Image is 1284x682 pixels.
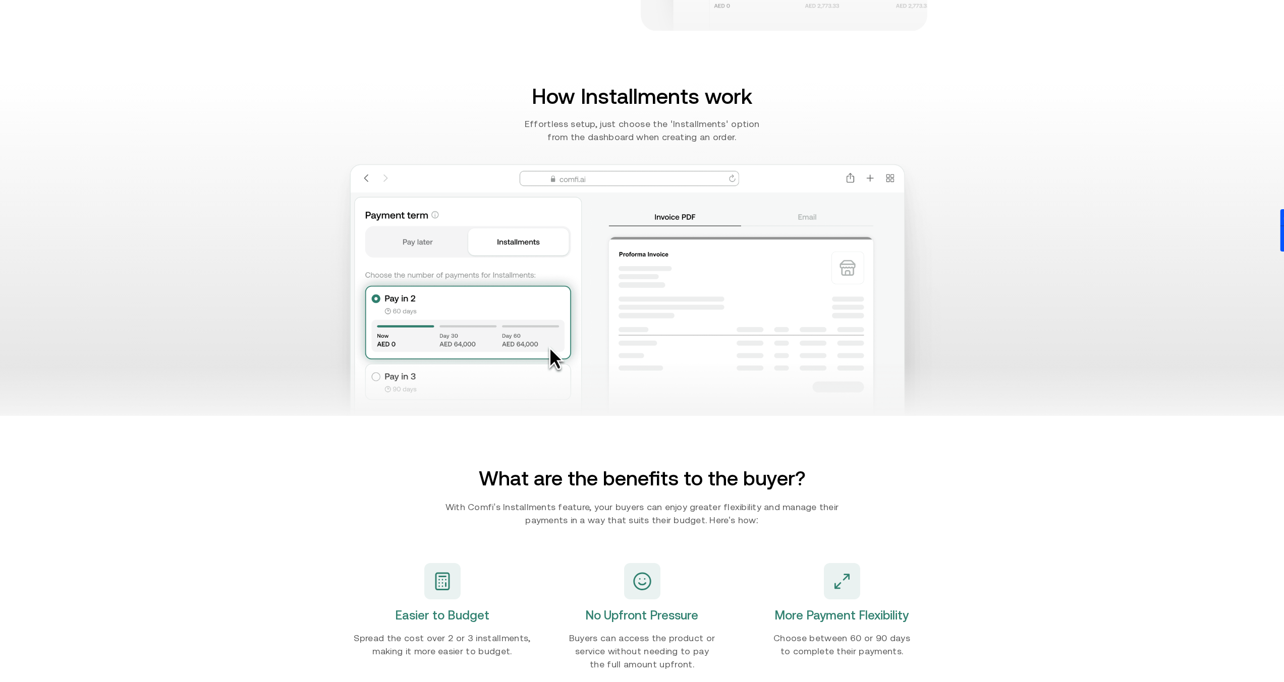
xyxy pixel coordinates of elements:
img: Calculator [432,571,453,591]
p: Buyers can access the product or service without needing to pay the full amount upfront. [568,632,716,671]
p: Effortless setup, just choose the 'Installments' option from the dashboard when creating an order. [514,117,770,144]
span: With Comfi’s Installments feature, your buyers can enjoy greater flexibility and manage their pay... [437,501,847,527]
img: maximize [832,571,852,591]
h2: How Installments work [532,85,752,107]
h2: No Upfront Pressure [568,607,716,624]
h2: What are the benefits to the buyer? [479,466,806,490]
img: smile-green [632,571,652,591]
p: Choose between 60 or 90 days to complete their payments. [767,632,916,658]
h2: Easier to Budget [395,607,489,624]
p: Spread the cost over 2 or 3 installments, making it more easier to budget. [350,632,535,658]
img: Info [129,164,1156,416]
h2: More Payment Flexibility [767,607,916,624]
